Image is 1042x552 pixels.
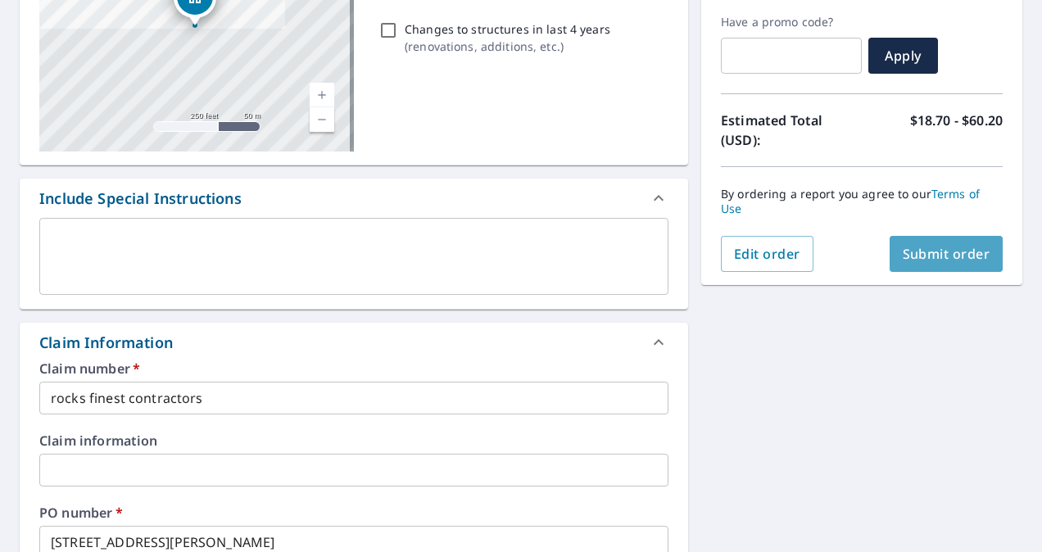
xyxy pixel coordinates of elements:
p: Estimated Total (USD): [721,111,862,150]
a: Terms of Use [721,186,980,216]
p: By ordering a report you agree to our [721,187,1003,216]
a: Current Level 17, Zoom Out [310,107,334,132]
p: Changes to structures in last 4 years [405,20,610,38]
p: $18.70 - $60.20 [910,111,1003,150]
span: Edit order [734,245,800,263]
label: Have a promo code? [721,15,862,29]
span: Apply [881,47,925,65]
div: Include Special Instructions [20,179,688,218]
label: Claim number [39,362,668,375]
button: Submit order [890,236,1003,272]
div: Claim Information [20,323,688,362]
button: Edit order [721,236,813,272]
p: ( renovations, additions, etc. ) [405,38,610,55]
label: Claim information [39,434,668,447]
a: Current Level 17, Zoom In [310,83,334,107]
div: Include Special Instructions [39,188,242,210]
span: Submit order [903,245,990,263]
button: Apply [868,38,938,74]
label: PO number [39,506,668,519]
div: Claim Information [39,332,173,354]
